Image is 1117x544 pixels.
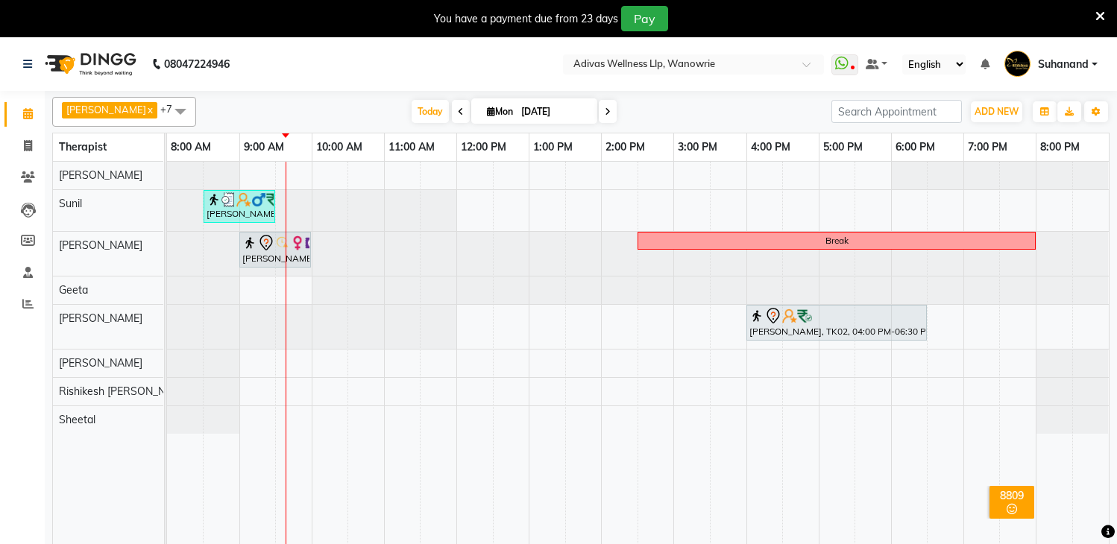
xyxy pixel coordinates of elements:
[59,283,88,297] span: Geeta
[748,307,925,338] div: [PERSON_NAME], TK02, 04:00 PM-06:30 PM, Swedish Massage with Wintergreen, Bayleaf & Clove 90 Min
[59,356,142,370] span: [PERSON_NAME]
[975,106,1019,117] span: ADD NEW
[674,136,721,158] a: 3:00 PM
[517,101,591,123] input: 2025-09-01
[602,136,649,158] a: 2:00 PM
[529,136,576,158] a: 1:00 PM
[59,413,95,426] span: Sheetal
[825,234,849,247] div: Break
[964,136,1011,158] a: 7:00 PM
[971,101,1022,122] button: ADD NEW
[146,104,153,116] a: x
[38,43,140,85] img: logo
[892,136,939,158] a: 6:00 PM
[167,136,215,158] a: 8:00 AM
[59,197,82,210] span: Sunil
[312,136,366,158] a: 10:00 AM
[1036,136,1083,158] a: 8:00 PM
[457,136,510,158] a: 12:00 PM
[205,192,274,221] div: [PERSON_NAME], TK03, 08:30 AM-09:30 AM, Massage 60 Min
[412,100,449,123] span: Today
[992,489,1031,502] div: 8809
[59,385,191,398] span: Rishikesh [PERSON_NAME]
[160,103,183,115] span: +7
[1004,51,1031,77] img: Suhanand
[621,6,668,31] button: Pay
[59,238,142,252] span: [PERSON_NAME]
[66,104,146,116] span: [PERSON_NAME]
[385,136,438,158] a: 11:00 AM
[59,311,142,325] span: [PERSON_NAME]
[1038,57,1089,72] span: Suhanand
[483,106,517,117] span: Mon
[819,136,866,158] a: 5:00 PM
[831,100,962,123] input: Search Appointment
[59,168,142,182] span: [PERSON_NAME]
[164,43,230,85] b: 08047224946
[240,136,288,158] a: 9:00 AM
[747,136,794,158] a: 4:00 PM
[434,11,618,27] div: You have a payment due from 23 days
[241,234,309,265] div: [PERSON_NAME], TK01, 09:00 AM-10:00 AM, Swedish Massage with Wintergreen, Bayleaf & Clove 60 Min
[59,140,107,154] span: Therapist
